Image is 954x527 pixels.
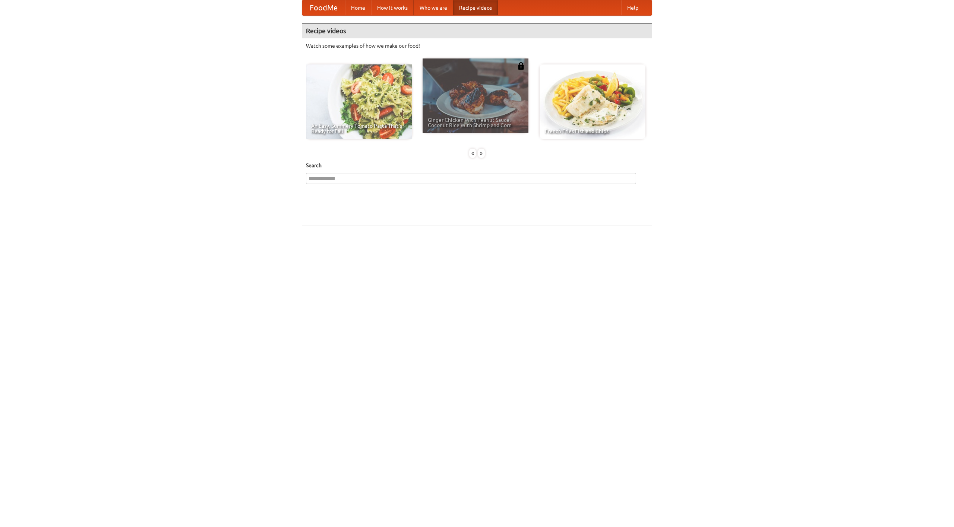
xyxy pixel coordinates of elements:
[311,123,407,134] span: An Easy, Summery Tomato Pasta That's Ready for Fall
[478,149,485,158] div: »
[345,0,371,15] a: Home
[545,128,640,134] span: French Fries Fish and Chips
[414,0,453,15] a: Who we are
[306,162,648,169] h5: Search
[453,0,498,15] a: Recipe videos
[306,64,412,139] a: An Easy, Summery Tomato Pasta That's Ready for Fall
[540,64,645,139] a: French Fries Fish and Chips
[517,62,525,70] img: 483408.png
[469,149,476,158] div: «
[302,23,652,38] h4: Recipe videos
[306,42,648,50] p: Watch some examples of how we make our food!
[302,0,345,15] a: FoodMe
[371,0,414,15] a: How it works
[621,0,644,15] a: Help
